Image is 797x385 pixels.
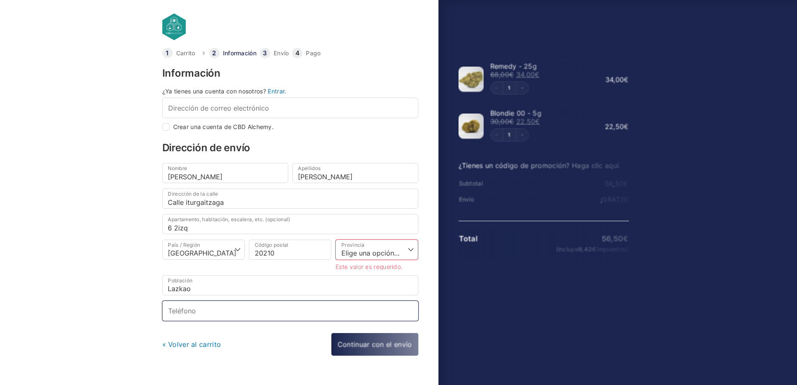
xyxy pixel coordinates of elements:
[176,50,195,56] a: Carrito
[162,275,418,295] input: Población
[162,143,418,153] h3: Dirección de envío
[162,214,418,234] input: Apartamento, habitación, escalera, etc. (opcional)
[268,88,286,95] a: Entrar.
[306,50,320,56] a: Pago
[162,88,267,95] span: ¿Ya tienes una cuenta con nosotros?
[162,68,418,78] h3: Información
[162,340,221,349] a: « Volver al carrito
[162,301,418,321] input: Teléfono
[173,124,274,130] label: Crear una cuenta de CBD Alchemy.
[162,189,418,209] input: Dirección de la calle
[162,163,288,183] input: Nombre
[223,50,256,56] a: Información
[162,98,418,118] input: Dirección de correo electrónico
[292,163,418,183] input: Apellidos
[336,264,418,270] li: Este valor es requerido.
[274,50,289,56] a: Envío
[249,240,331,260] input: Código postal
